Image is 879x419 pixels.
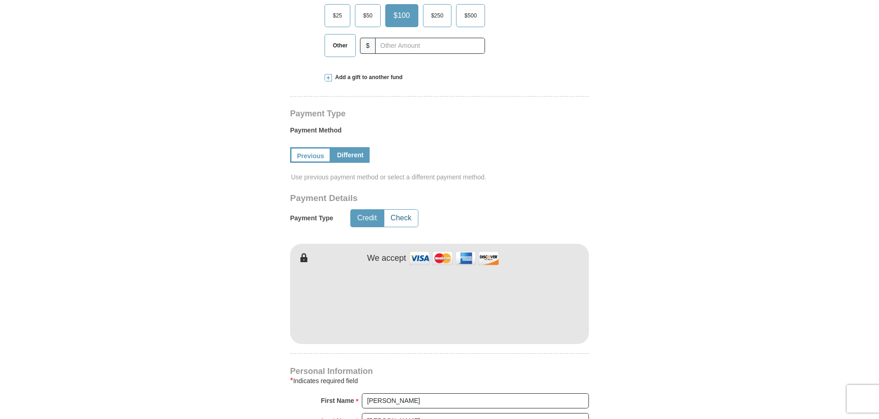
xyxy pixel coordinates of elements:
span: $ [360,38,376,54]
span: Use previous payment method or select a different payment method. [291,172,590,182]
button: Check [384,210,418,227]
span: Other [328,39,352,52]
h4: We accept [367,253,406,264]
label: Payment Method [290,126,589,139]
div: Indicates required field [290,375,589,386]
span: $100 [389,9,415,23]
a: Different [331,147,370,163]
span: Add a gift to another fund [332,74,403,81]
span: $250 [427,9,448,23]
strong: First Name [321,394,354,407]
input: Other Amount [375,38,485,54]
img: credit cards accepted [408,248,500,268]
span: $500 [460,9,481,23]
h5: Payment Type [290,214,333,222]
h3: Payment Details [290,193,525,204]
a: Previous [290,147,331,163]
span: $50 [359,9,377,23]
span: $25 [328,9,347,23]
h4: Personal Information [290,367,589,375]
button: Credit [351,210,383,227]
h4: Payment Type [290,110,589,117]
